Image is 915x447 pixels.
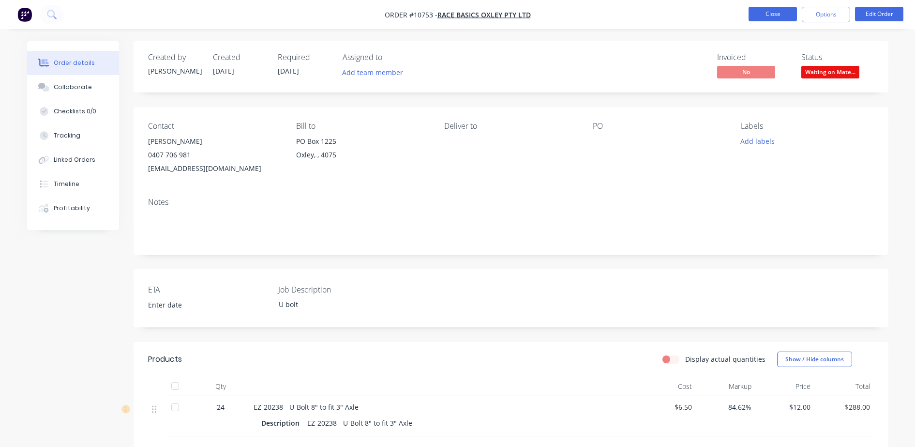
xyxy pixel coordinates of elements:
[296,148,429,162] div: Oxley, , 4075
[148,148,281,162] div: 0407 706 981
[254,402,359,412] span: EZ-20238 - U-Bolt 8" to fit 3" Axle
[749,7,797,21] button: Close
[271,297,392,311] div: U bolt
[148,135,281,175] div: [PERSON_NAME]0407 706 981[EMAIL_ADDRESS][DOMAIN_NAME]
[148,162,281,175] div: [EMAIL_ADDRESS][DOMAIN_NAME]
[148,122,281,131] div: Contact
[437,10,531,19] a: Race Basics Oxley Pty Ltd
[278,284,399,295] label: Job Description
[801,53,874,62] div: Status
[735,135,780,148] button: Add labels
[296,135,429,148] div: PO Box 1225
[54,155,95,164] div: Linked Orders
[213,53,266,62] div: Created
[296,135,429,166] div: PO Box 1225Oxley, , 4075
[54,59,95,67] div: Order details
[217,402,225,412] span: 24
[148,284,269,295] label: ETA
[855,7,903,21] button: Edit Order
[54,180,79,188] div: Timeline
[385,10,437,19] span: Order #10753 -
[213,66,234,76] span: [DATE]
[685,354,765,364] label: Display actual quantities
[700,402,751,412] span: 84.62%
[296,122,429,131] div: Bill to
[696,377,755,396] div: Markup
[278,53,331,62] div: Required
[343,66,408,79] button: Add team member
[593,122,725,131] div: PO
[741,122,873,131] div: Labels
[717,66,775,78] span: No
[27,196,119,220] button: Profitability
[818,402,870,412] span: $288.00
[278,66,299,76] span: [DATE]
[27,148,119,172] button: Linked Orders
[27,75,119,99] button: Collaborate
[759,402,811,412] span: $12.00
[637,377,696,396] div: Cost
[755,377,815,396] div: Price
[801,66,859,80] button: Waiting on Mate...
[148,198,874,207] div: Notes
[148,354,182,365] div: Products
[27,99,119,123] button: Checklists 0/0
[54,204,90,213] div: Profitability
[148,53,201,62] div: Created by
[54,107,96,116] div: Checklists 0/0
[641,402,692,412] span: $6.50
[27,51,119,75] button: Order details
[54,83,92,92] div: Collaborate
[17,7,32,22] img: Factory
[337,66,408,79] button: Add team member
[141,298,262,312] input: Enter date
[802,7,850,22] button: Options
[343,53,439,62] div: Assigned to
[148,66,201,76] div: [PERSON_NAME]
[444,122,577,131] div: Deliver to
[27,123,119,148] button: Tracking
[27,172,119,196] button: Timeline
[777,352,852,367] button: Show / Hide columns
[261,416,303,430] div: Description
[148,135,281,148] div: [PERSON_NAME]
[192,377,250,396] div: Qty
[717,53,790,62] div: Invoiced
[303,416,416,430] div: EZ-20238 - U-Bolt 8" to fit 3" Axle
[801,66,859,78] span: Waiting on Mate...
[54,131,80,140] div: Tracking
[814,377,874,396] div: Total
